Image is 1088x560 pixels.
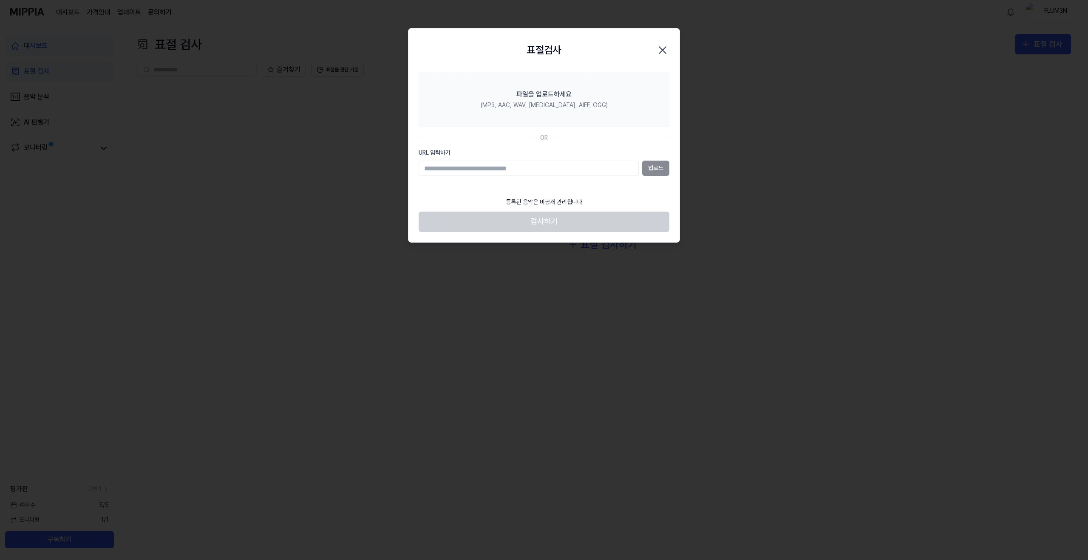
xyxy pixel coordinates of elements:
[419,149,669,157] label: URL 입력하기
[516,89,572,99] div: 파일을 업로드하세요
[540,134,548,142] div: OR
[481,101,608,110] div: (MP3, AAC, WAV, [MEDICAL_DATA], AIFF, OGG)
[527,42,561,58] h2: 표절검사
[501,193,587,212] div: 등록된 음악은 비공개 관리됩니다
